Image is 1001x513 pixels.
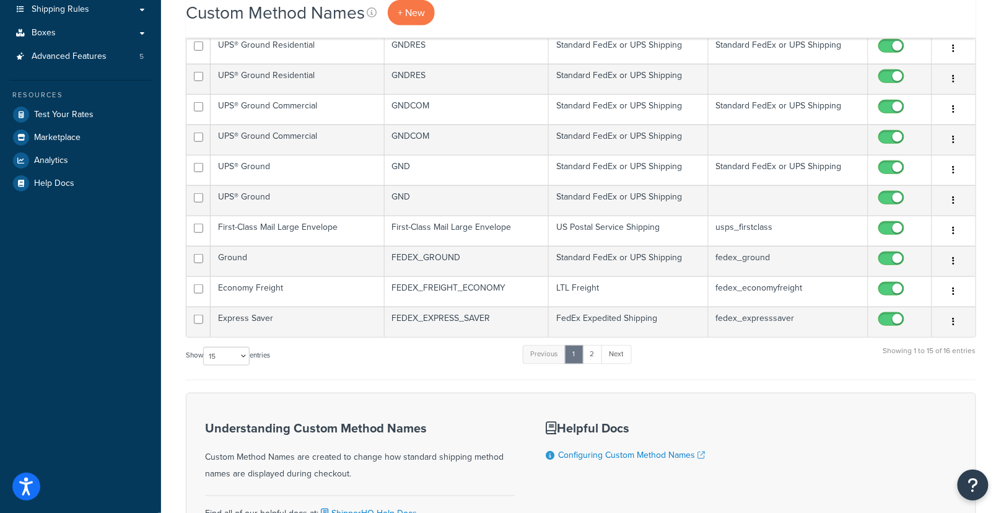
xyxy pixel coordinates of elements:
div: Custom Method Names are created to change how standard shipping method names are displayed during... [205,421,515,483]
td: US Postal Service Shipping [549,216,709,246]
td: FEDEX_GROUND [385,246,549,276]
td: UPS® Ground [211,185,385,216]
div: Resources [9,90,152,100]
td: UPS® Ground Residential [211,33,385,64]
a: Next [601,345,632,364]
a: 2 [582,345,603,364]
a: Configuring Custom Method Names [558,449,705,462]
td: Standard FedEx or UPS Shipping [709,33,868,64]
td: Standard FedEx or UPS Shipping [549,125,709,155]
select: Showentries [203,347,250,366]
td: Standard FedEx or UPS Shipping [709,155,868,185]
td: GNDCOM [385,125,549,155]
td: UPS® Ground [211,155,385,185]
td: fedex_ground [709,246,868,276]
td: Standard FedEx or UPS Shipping [709,94,868,125]
td: First-Class Mail Large Envelope [385,216,549,246]
span: 5 [139,51,144,62]
span: Boxes [32,28,56,38]
td: Standard FedEx or UPS Shipping [549,33,709,64]
a: Analytics [9,149,152,172]
a: Test Your Rates [9,103,152,126]
span: Marketplace [34,133,81,143]
td: GND [385,185,549,216]
label: Show entries [186,347,270,366]
td: Standard FedEx or UPS Shipping [549,94,709,125]
h1: Custom Method Names [186,1,365,25]
div: Showing 1 to 15 of 16 entries [883,344,976,370]
td: FEDEX_FREIGHT_ECONOMY [385,276,549,307]
span: Advanced Features [32,51,107,62]
td: Standard FedEx or UPS Shipping [549,155,709,185]
td: GNDRES [385,33,549,64]
td: GNDRES [385,64,549,94]
a: Boxes [9,22,152,45]
span: Shipping Rules [32,4,89,15]
td: UPS® Ground Residential [211,64,385,94]
td: LTL Freight [549,276,709,307]
td: Express Saver [211,307,385,337]
h3: Understanding Custom Method Names [205,421,515,435]
a: Help Docs [9,172,152,195]
li: Advanced Features [9,45,152,68]
a: Previous [523,345,566,364]
td: Economy Freight [211,276,385,307]
td: fedex_expresssaver [709,307,868,337]
td: Ground [211,246,385,276]
td: UPS® Ground Commercial [211,94,385,125]
td: Standard FedEx or UPS Shipping [549,64,709,94]
span: Help Docs [34,178,74,189]
td: usps_firstclass [709,216,868,246]
a: 1 [565,345,584,364]
td: GNDCOM [385,94,549,125]
span: Analytics [34,156,68,166]
td: Standard FedEx or UPS Shipping [549,246,709,276]
span: + New [398,6,425,20]
td: UPS® Ground Commercial [211,125,385,155]
span: Test Your Rates [34,110,94,120]
h3: Helpful Docs [546,421,705,435]
td: FedEx Expedited Shipping [549,307,709,337]
a: Advanced Features 5 [9,45,152,68]
a: Marketplace [9,126,152,149]
td: GND [385,155,549,185]
button: Open Resource Center [958,470,989,501]
td: FEDEX_EXPRESS_SAVER [385,307,549,337]
td: fedex_economyfreight [709,276,868,307]
td: First-Class Mail Large Envelope [211,216,385,246]
td: Standard FedEx or UPS Shipping [549,185,709,216]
